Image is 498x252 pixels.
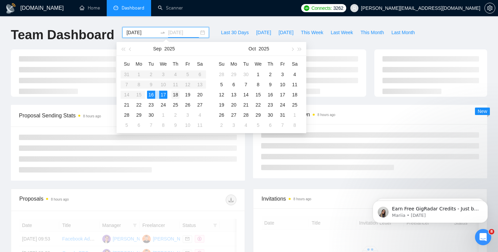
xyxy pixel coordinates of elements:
[276,120,289,130] td: 2025-11-07
[249,42,256,55] button: Oct
[276,100,289,110] td: 2025-10-24
[291,91,299,99] div: 18
[182,110,194,120] td: 2025-10-03
[121,100,133,110] td: 2025-09-21
[264,79,276,90] td: 2025-10-09
[264,59,276,69] th: Th
[289,79,301,90] td: 2025-10-11
[278,121,287,129] div: 7
[228,110,240,120] td: 2025-10-27
[121,120,133,130] td: 2025-10-05
[171,91,180,99] div: 18
[484,3,495,14] button: setting
[217,81,226,89] div: 5
[289,59,301,69] th: Sa
[242,121,250,129] div: 4
[194,120,206,130] td: 2025-10-11
[147,111,155,119] div: 30
[266,70,274,78] div: 2
[157,110,169,120] td: 2025-10-01
[228,69,240,79] td: 2025-09-29
[159,91,167,99] div: 17
[147,91,155,99] div: 16
[122,5,144,11] span: Dashboard
[278,91,287,99] div: 17
[276,90,289,100] td: 2025-10-17
[252,110,264,120] td: 2025-10-29
[121,59,133,69] th: Su
[242,81,250,89] div: 7
[230,111,238,119] div: 27
[194,59,206,69] th: Sa
[291,111,299,119] div: 1
[301,29,323,36] span: This Week
[194,90,206,100] td: 2025-09-20
[123,111,131,119] div: 28
[240,120,252,130] td: 2025-11-04
[254,91,262,99] div: 15
[215,100,228,110] td: 2025-10-19
[121,110,133,120] td: 2025-09-28
[276,110,289,120] td: 2025-10-31
[196,121,204,129] div: 11
[276,69,289,79] td: 2025-10-03
[291,121,299,129] div: 8
[228,120,240,130] td: 2025-11-03
[171,111,180,119] div: 2
[254,70,262,78] div: 1
[242,111,250,119] div: 28
[489,229,494,234] span: 8
[276,59,289,69] th: Fr
[133,110,145,120] td: 2025-09-29
[147,121,155,129] div: 7
[215,120,228,130] td: 2025-11-02
[388,27,418,38] button: Last Month
[278,29,293,36] span: [DATE]
[182,59,194,69] th: Fr
[291,70,299,78] div: 4
[478,109,487,114] span: New
[83,114,101,118] time: 8 hours ago
[254,121,262,129] div: 5
[123,121,131,129] div: 5
[159,101,167,109] div: 24
[485,5,495,11] span: setting
[242,70,250,78] div: 30
[184,121,192,129] div: 10
[5,3,16,14] img: logo
[171,121,180,129] div: 9
[159,121,167,129] div: 8
[240,79,252,90] td: 2025-10-07
[196,101,204,109] div: 27
[276,79,289,90] td: 2025-10-10
[230,101,238,109] div: 20
[311,4,332,12] span: Connects:
[158,5,183,11] a: searchScanner
[215,59,228,69] th: Su
[196,111,204,119] div: 4
[135,111,143,119] div: 29
[19,194,128,205] div: Proposals
[278,81,287,89] div: 10
[252,59,264,69] th: We
[327,27,357,38] button: Last Week
[160,30,165,35] span: swap-right
[135,121,143,129] div: 6
[19,111,160,120] span: Proposal Sending Stats
[289,110,301,120] td: 2025-11-01
[240,100,252,110] td: 2025-10-21
[230,70,238,78] div: 29
[221,29,249,36] span: Last 30 Days
[11,27,114,43] h1: Team Dashboard
[230,91,238,99] div: 13
[230,121,238,129] div: 3
[266,121,274,129] div: 6
[228,100,240,110] td: 2025-10-20
[217,91,226,99] div: 12
[169,90,182,100] td: 2025-09-18
[230,81,238,89] div: 6
[135,101,143,109] div: 22
[194,110,206,120] td: 2025-10-04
